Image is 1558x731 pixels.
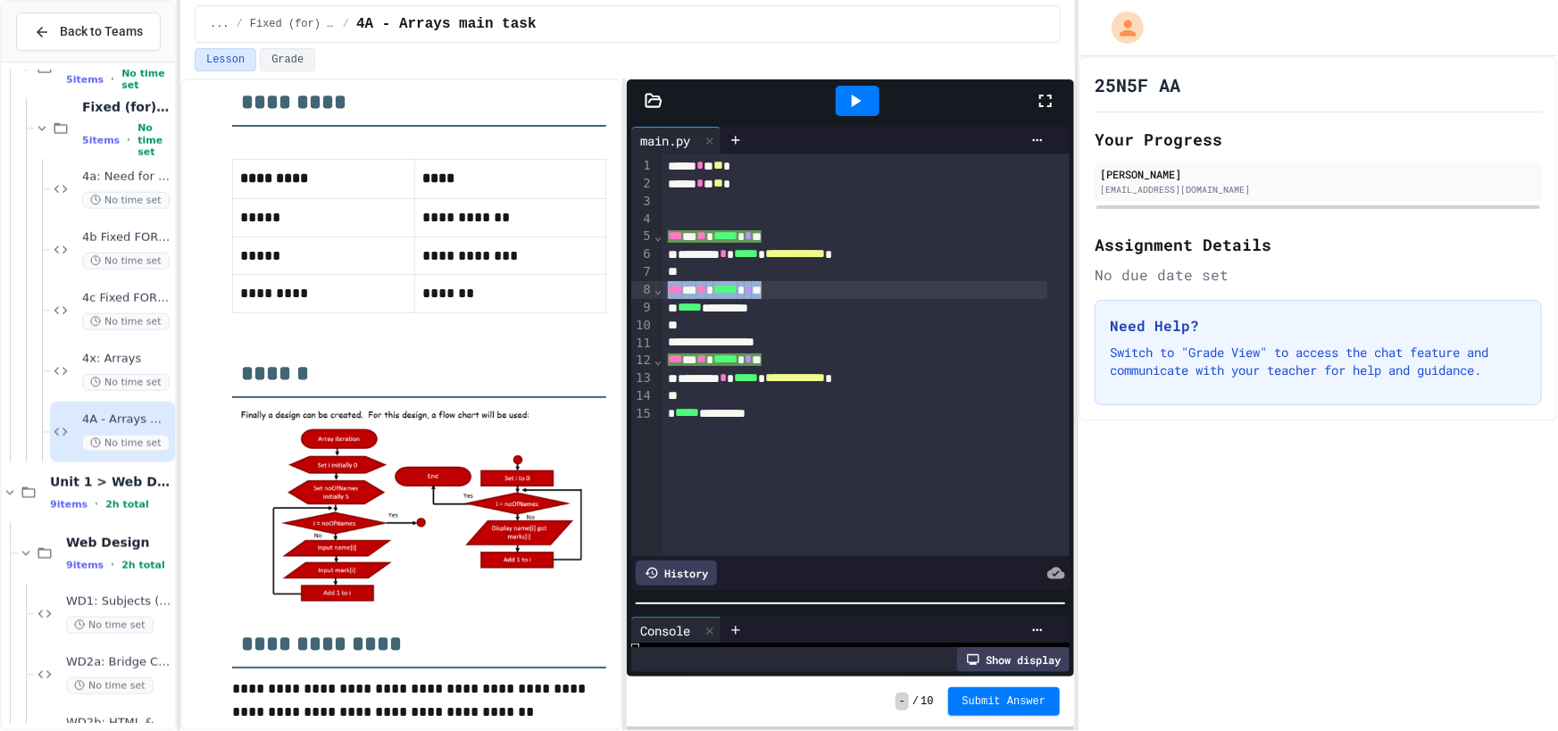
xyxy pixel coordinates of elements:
div: 11 [631,335,654,353]
span: - [896,693,909,710]
div: 2 [631,175,654,193]
span: 2h total [121,560,165,571]
span: No time set [82,435,170,452]
span: • [127,133,130,147]
div: 10 [631,317,654,335]
span: 4b Fixed FOR loops: Archery [82,230,171,245]
span: No time set [82,313,170,330]
span: Fixed (for) loop [250,17,336,31]
span: 2h total [105,499,149,511]
span: / [237,17,243,31]
span: 4x: Arrays [82,352,171,367]
span: 4c Fixed FOR loops: Stationery Order [82,291,171,306]
span: No time set [82,253,170,270]
div: [PERSON_NAME] [1100,166,1537,182]
div: 3 [631,193,654,211]
div: 1 [631,157,654,175]
span: No time set [66,677,154,694]
div: 13 [631,370,654,387]
div: Console [631,621,699,640]
span: Fixed (for) loop [82,99,171,115]
div: 7 [631,263,654,281]
span: 5 items [66,74,104,86]
div: 4 [631,211,654,228]
div: 12 [631,352,654,370]
h2: Assignment Details [1095,232,1542,257]
span: WD2a: Bridge Cafe (HTML & CSS) [66,655,171,670]
div: [EMAIL_ADDRESS][DOMAIN_NAME] [1100,183,1537,196]
span: Unit 1 > Web Design [50,474,171,490]
span: No time set [66,617,154,634]
span: / [343,17,349,31]
div: 6 [631,245,654,263]
span: / [912,694,919,709]
button: Submit Answer [948,687,1061,716]
span: No time set [137,122,171,158]
button: Grade [260,48,315,71]
span: Fold line [654,282,662,296]
div: 8 [631,281,654,299]
span: WD1: Subjects (HTML & CSS) [66,594,171,610]
span: No time set [82,192,170,209]
div: History [636,561,717,586]
h3: Need Help? [1110,315,1527,336]
div: main.py [631,127,721,154]
span: • [111,558,114,572]
div: 14 [631,387,654,405]
span: ... [210,17,229,31]
span: No time set [121,68,171,91]
div: Console [631,617,721,644]
div: No due date set [1095,264,1542,286]
span: • [111,72,114,87]
span: Back to Teams [61,22,144,41]
span: 9 items [50,499,87,511]
h1: 25N5F AA [1095,72,1180,97]
div: 9 [631,299,654,317]
span: 9 items [66,560,104,571]
div: 15 [631,405,654,423]
span: 4a: Need for Loops [82,170,171,185]
div: Show display [957,647,1070,672]
span: Fold line [654,353,662,367]
span: Fold line [654,228,662,243]
span: WD2b: HTML & CSS (Pizzatalia) [66,716,171,731]
span: 4A - Arrays main task [356,13,537,35]
button: Back to Teams [16,12,161,51]
span: 4A - Arrays main task [82,412,171,428]
span: 5 items [82,135,120,146]
span: Web Design [66,535,171,551]
div: My Account [1093,7,1148,48]
p: Switch to "Grade View" to access the chat feature and communicate with your teacher for help and ... [1110,344,1527,379]
h2: Your Progress [1095,127,1542,152]
span: Submit Answer [962,694,1046,709]
span: No time set [82,374,170,391]
div: 5 [631,228,654,245]
div: main.py [631,131,699,150]
button: Lesson [195,48,256,71]
span: 10 [921,694,933,709]
span: • [95,497,98,511]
